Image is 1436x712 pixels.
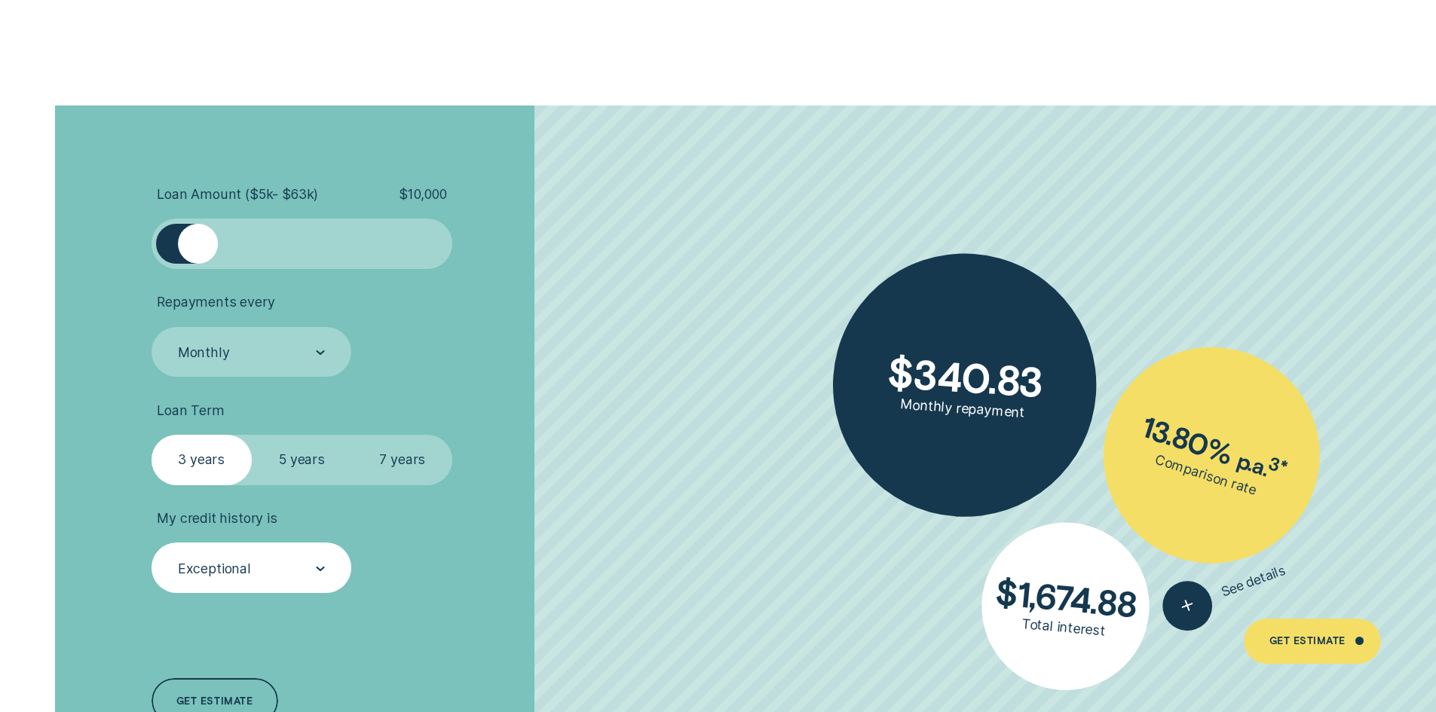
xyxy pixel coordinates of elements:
[157,294,274,310] span: Repayments every
[178,344,230,361] div: Monthly
[1244,619,1380,664] a: Get Estimate
[1219,562,1288,600] span: See details
[1156,547,1294,638] button: See details
[152,435,252,485] label: 3 years
[157,402,224,419] span: Loan Term
[399,186,447,203] span: $ 10,000
[157,186,318,203] span: Loan Amount ( $5k - $63k )
[252,435,352,485] label: 5 years
[157,510,277,527] span: My credit history is
[352,435,452,485] label: 7 years
[178,561,251,577] div: Exceptional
